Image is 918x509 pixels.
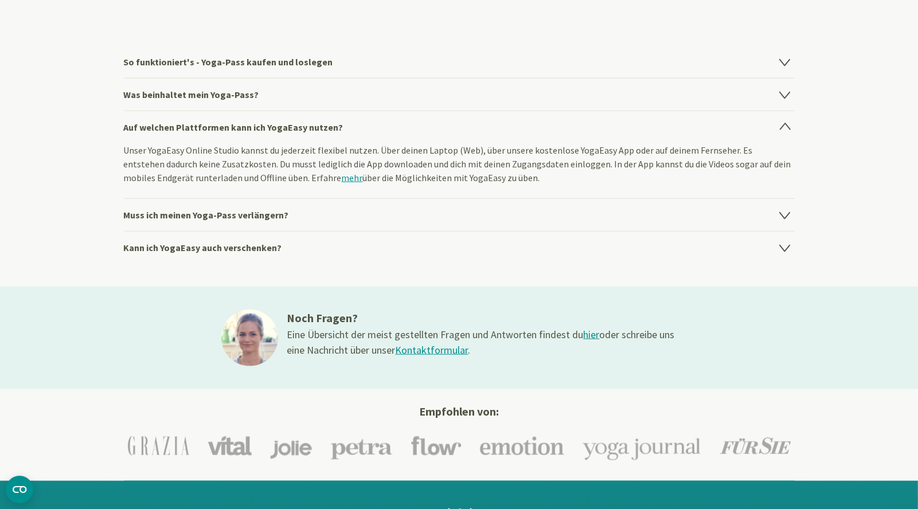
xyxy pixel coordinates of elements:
[720,437,791,455] img: Für Sie Logo
[124,78,795,111] h4: Was beinhaltet mein Yoga-Pass?
[396,343,468,357] a: Kontaktformular
[124,143,795,198] div: Unser YogaEasy Online Studio kannst du jederzeit flexibel nutzen. Über deinen Laptop (Web), über ...
[287,327,677,358] div: Eine Übersicht der meist gestellten Fragen und Antworten findest du oder schreibe uns eine Nachri...
[480,436,564,456] img: Emotion Logo
[270,433,312,459] img: Jolie Logo
[208,436,252,456] img: Vital Logo
[342,172,363,183] a: mehr
[6,476,33,503] button: CMP-Widget öffnen
[330,432,393,460] img: Petra Logo
[287,310,677,327] h3: Noch Fragen?
[124,46,795,78] h4: So funktioniert's - Yoga-Pass kaufen und loslegen
[584,328,600,341] a: hier
[128,436,189,456] img: Grazia Logo
[583,432,702,460] img: Yoga-Journal Logo
[124,111,795,143] h4: Auf welchen Plattformen kann ich YogaEasy nutzen?
[124,198,795,231] h4: Muss ich meinen Yoga-Pass verlängern?
[221,310,278,366] img: ines@1x.jpg
[411,436,462,456] img: Flow Logo
[124,231,795,264] h4: Kann ich YogaEasy auch verschenken?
